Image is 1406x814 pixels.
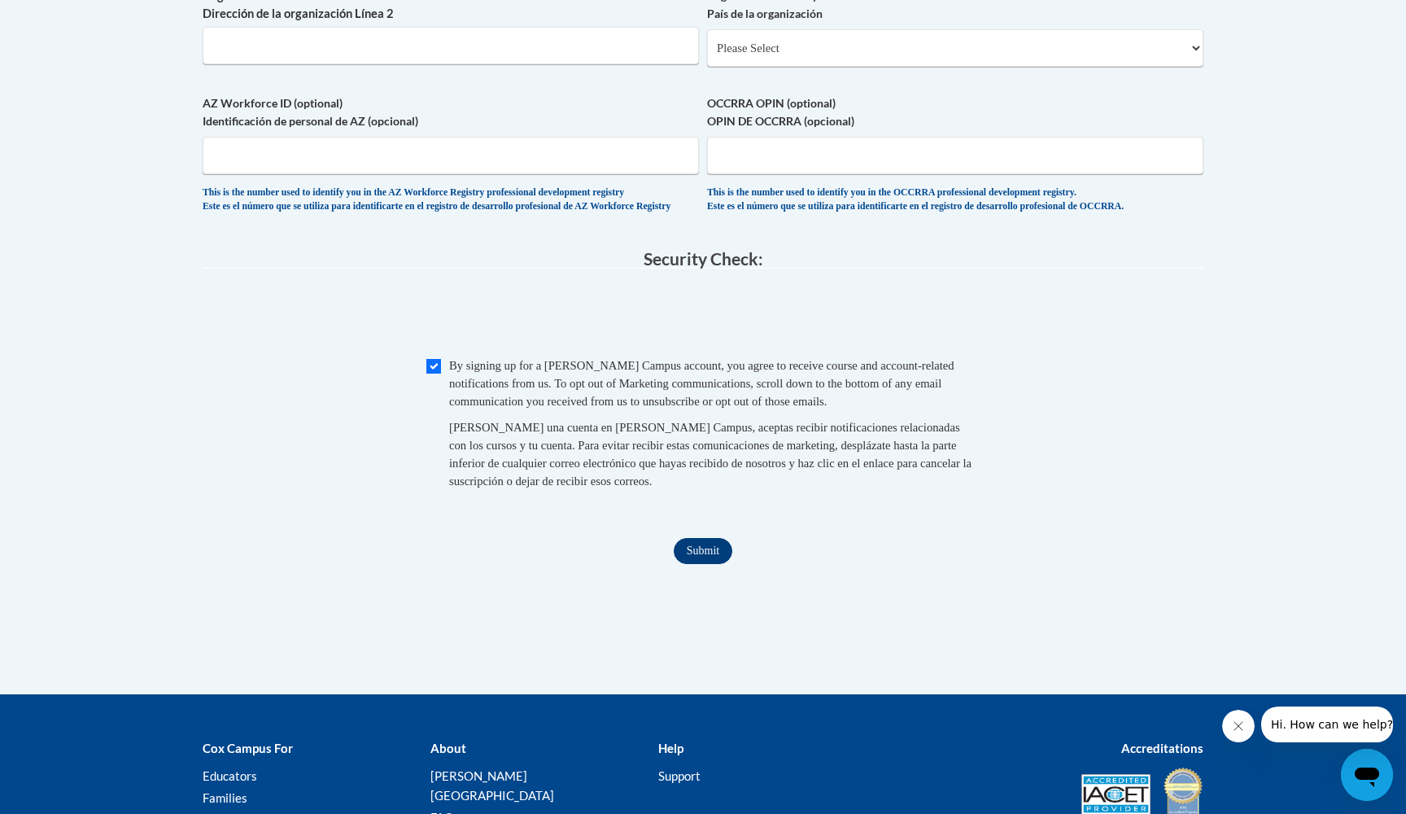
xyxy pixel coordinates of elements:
[707,94,1203,130] label: OCCRRA OPIN (optional) OPIN DE OCCRRA (opcional)
[1222,710,1255,742] iframe: Close message
[203,186,699,213] div: This is the number used to identify you in the AZ Workforce Registry professional development reg...
[430,741,466,755] b: About
[449,421,972,488] span: [PERSON_NAME] una cuenta en [PERSON_NAME] Campus, aceptas recibir notificaciones relacionadas con...
[644,248,763,269] span: Security Check:
[203,741,293,755] b: Cox Campus For
[449,359,954,408] span: By signing up for a [PERSON_NAME] Campus account, you agree to receive course and account-related...
[579,285,827,348] iframe: reCAPTCHA
[707,186,1203,213] div: This is the number used to identify you in the OCCRRA professional development registry. Este es ...
[658,768,701,783] a: Support
[203,790,247,805] a: Families
[674,538,732,564] input: Submit
[203,27,699,64] input: Metadata input
[1261,707,1393,742] iframe: Message from company
[1341,749,1393,801] iframe: Button to launch messaging window
[203,768,257,783] a: Educators
[658,741,683,755] b: Help
[1121,741,1203,755] b: Accreditations
[430,768,554,803] a: [PERSON_NAME][GEOGRAPHIC_DATA]
[203,94,699,130] label: AZ Workforce ID (optional) Identificación de personal de AZ (opcional)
